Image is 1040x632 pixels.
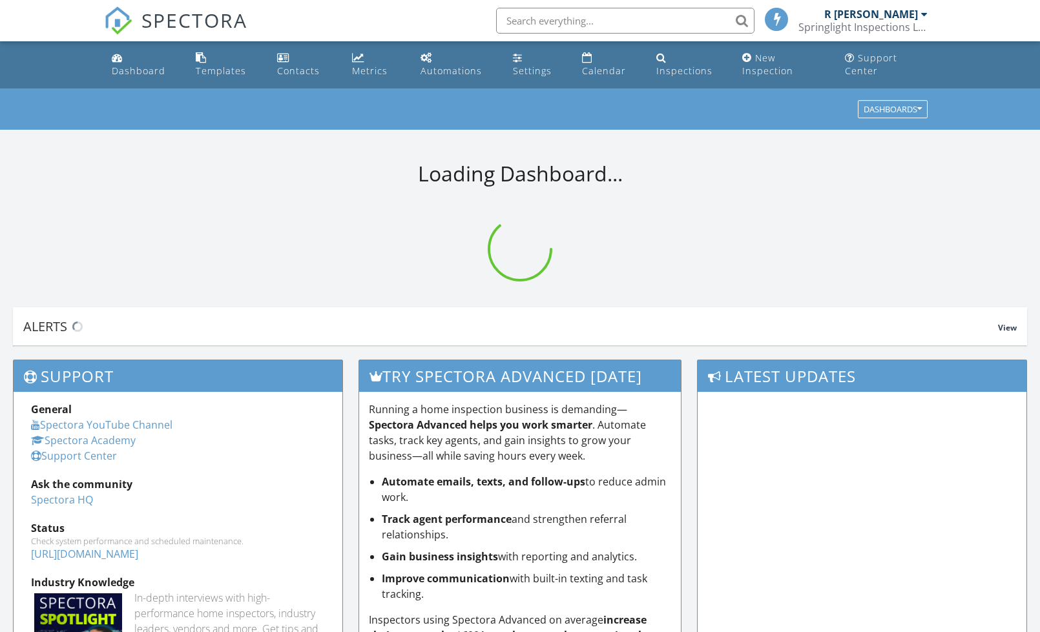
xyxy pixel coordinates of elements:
[141,6,247,34] span: SPECTORA
[369,402,671,464] p: Running a home inspection business is demanding— . Automate tasks, track key agents, and gain ins...
[112,65,165,77] div: Dashboard
[656,65,712,77] div: Inspections
[582,65,626,77] div: Calendar
[23,318,998,335] div: Alerts
[104,17,247,45] a: SPECTORA
[31,536,325,546] div: Check system performance and scheduled maintenance.
[858,101,928,119] button: Dashboards
[577,46,641,83] a: Calendar
[107,46,180,83] a: Dashboard
[31,520,325,536] div: Status
[31,493,93,507] a: Spectora HQ
[382,512,512,526] strong: Track agent performance
[31,547,138,561] a: [URL][DOMAIN_NAME]
[840,46,933,83] a: Support Center
[382,474,585,489] strong: Automate emails, texts, and follow-ups
[824,8,918,21] div: R [PERSON_NAME]
[382,571,510,586] strong: Improve communication
[369,418,592,432] strong: Spectora Advanced helps you work smarter
[31,418,172,432] a: Spectora YouTube Channel
[737,46,829,83] a: New Inspection
[651,46,727,83] a: Inspections
[382,474,671,505] li: to reduce admin work.
[382,549,671,564] li: with reporting and analytics.
[415,46,497,83] a: Automations (Basic)
[742,52,793,77] div: New Inspection
[196,65,246,77] div: Templates
[382,571,671,602] li: with built-in texting and task tracking.
[513,65,552,77] div: Settings
[31,433,136,447] a: Spectora Academy
[104,6,132,35] img: The Best Home Inspection Software - Spectora
[421,65,482,77] div: Automations
[191,46,262,83] a: Templates
[864,105,922,114] div: Dashboards
[845,52,897,77] div: Support Center
[352,65,388,77] div: Metrics
[359,360,680,392] h3: Try spectora advanced [DATE]
[277,65,320,77] div: Contacts
[998,322,1017,333] span: View
[31,575,325,590] div: Industry Knowledge
[508,46,567,83] a: Settings
[382,511,671,542] li: and strengthen referral relationships.
[382,549,498,564] strong: Gain business insights
[698,360,1026,392] h3: Latest Updates
[272,46,337,83] a: Contacts
[31,476,325,492] div: Ask the community
[31,449,117,463] a: Support Center
[798,21,928,34] div: Springlight Inspections LLC
[31,402,72,416] strong: General
[347,46,405,83] a: Metrics
[496,8,754,34] input: Search everything...
[14,360,342,392] h3: Support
